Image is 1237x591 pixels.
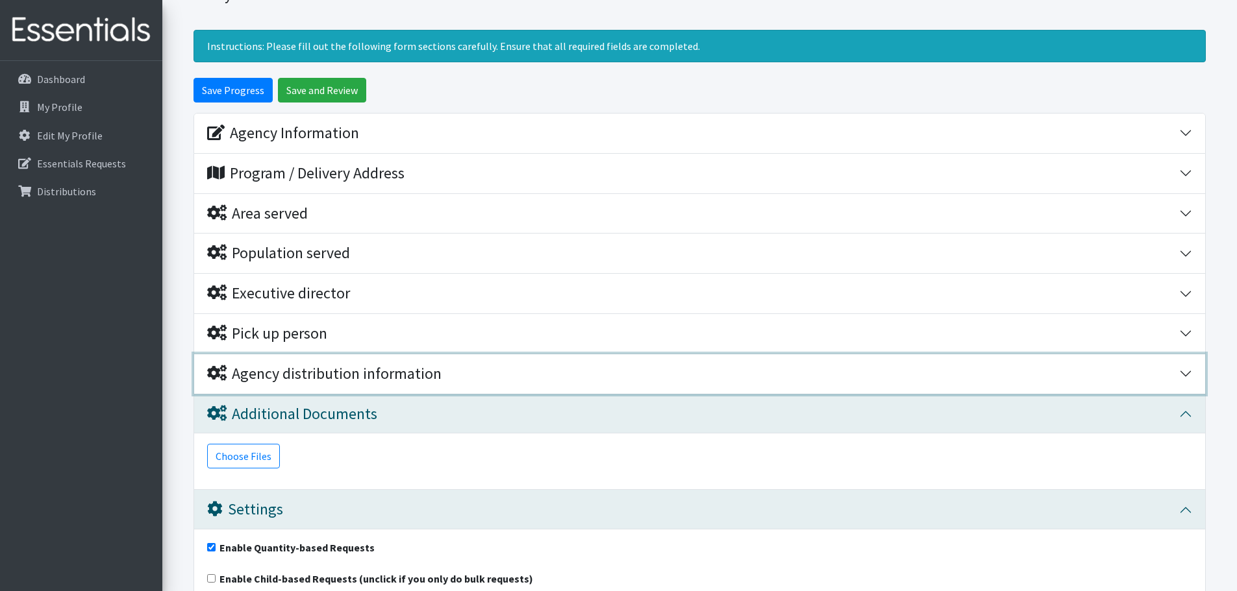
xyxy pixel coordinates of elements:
img: HumanEssentials [5,8,157,52]
a: Edit My Profile [5,123,157,149]
div: Executive director [207,284,350,303]
div: Population served [207,244,350,263]
div: Area served [207,204,308,223]
a: Dashboard [5,66,157,92]
div: Agency Information [207,124,359,143]
a: Essentials Requests [5,151,157,176]
button: Population served [194,234,1205,273]
a: Distributions [5,178,157,204]
div: Agency distribution information [207,365,442,383]
label: Enable Child-based Requests (unclick if you only do bulk requests) [219,571,533,586]
button: Executive director [194,274,1205,313]
button: Settings [194,490,1205,529]
div: Instructions: Please fill out the following form sections carefully. Ensure that all required fie... [194,30,1206,62]
p: Distributions [37,185,96,198]
button: Pick up person [194,314,1205,354]
a: My Profile [5,94,157,120]
div: Pick up person [207,324,327,343]
button: Agency Information [194,114,1205,153]
p: Essentials Requests [37,157,126,170]
button: Program / Delivery Address [194,154,1205,193]
div: Settings [207,500,283,519]
label: Enable Quantity-based Requests [219,540,375,555]
p: Dashboard [37,73,85,86]
button: Area served [194,194,1205,234]
button: Choose Files [207,444,280,468]
p: Edit My Profile [37,129,103,142]
p: My Profile [37,101,82,114]
div: Additional Documents [207,405,377,424]
button: Agency distribution information [194,354,1205,394]
button: Additional Documents [194,394,1205,434]
input: Save Progress [194,78,273,103]
input: Save and Review [278,78,366,103]
div: Program / Delivery Address [207,164,405,183]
